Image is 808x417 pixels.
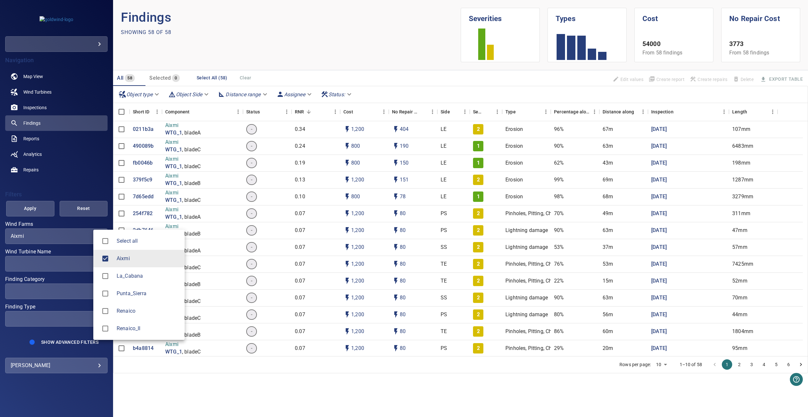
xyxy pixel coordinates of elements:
span: Aixmi [98,252,112,265]
span: Renaico [98,304,112,318]
span: Punta_Sierra [117,290,179,297]
div: Wind Farms Punta_Sierra [117,290,179,297]
div: Wind Farms Aixmi [117,255,179,262]
span: Punta_Sierra [98,287,112,300]
span: Renaico_II [117,325,179,332]
span: Select all [117,237,179,245]
div: Wind Farms La_Cabana [117,272,179,280]
span: Renaico [117,307,179,315]
span: Renaico_II [98,322,112,335]
ul: Aixmi [93,230,185,340]
div: Wind Farms Renaico [117,307,179,315]
span: La_Cabana [98,269,112,283]
span: La_Cabana [117,272,179,280]
div: Wind Farms Renaico_II [117,325,179,332]
span: Aixmi [117,255,179,262]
